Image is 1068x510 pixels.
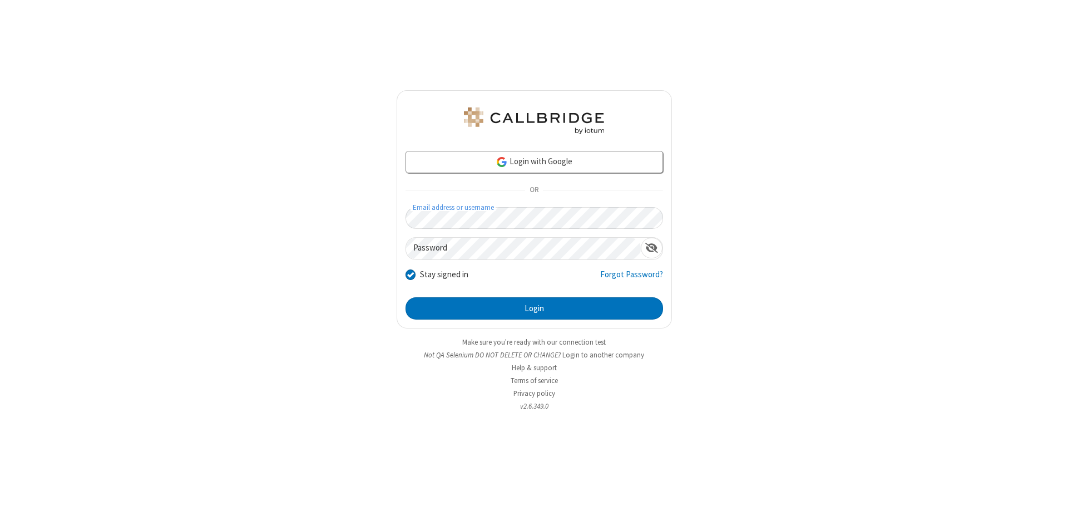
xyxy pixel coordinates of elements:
img: google-icon.png [496,156,508,168]
a: Forgot Password? [600,268,663,290]
button: Login to another company [562,350,644,360]
input: Password [406,238,641,259]
img: QA Selenium DO NOT DELETE OR CHANGE [462,107,606,134]
button: Login [406,297,663,320]
span: OR [525,183,543,198]
a: Terms of service [511,376,558,385]
label: Stay signed in [420,268,468,281]
li: Not QA Selenium DO NOT DELETE OR CHANGE? [397,350,672,360]
a: Make sure you're ready with our connection test [462,337,606,347]
a: Help & support [512,363,557,372]
a: Login with Google [406,151,663,173]
li: v2.6.349.0 [397,401,672,411]
div: Show password [641,238,662,258]
input: Email address or username [406,207,663,229]
a: Privacy policy [513,389,555,398]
